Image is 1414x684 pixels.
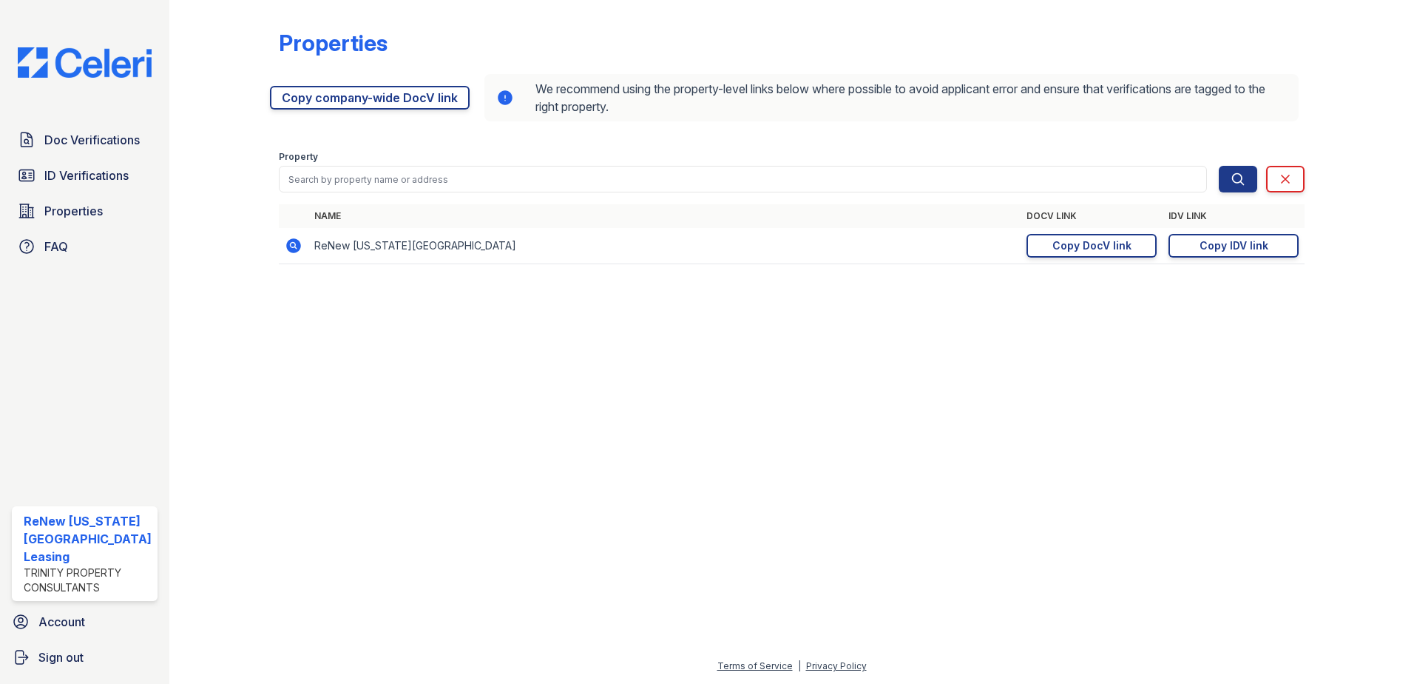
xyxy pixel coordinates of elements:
a: Sign out [6,643,163,672]
div: Trinity Property Consultants [24,566,152,595]
div: Properties [279,30,388,56]
span: FAQ [44,238,68,255]
a: Privacy Policy [806,660,867,671]
span: ID Verifications [44,167,129,184]
a: Copy IDV link [1168,234,1299,258]
a: Account [6,607,163,637]
td: ReNew [US_STATE][GEOGRAPHIC_DATA] [308,228,1021,264]
a: Copy DocV link [1026,234,1157,258]
th: Name [308,204,1021,228]
a: Copy company-wide DocV link [270,86,470,110]
div: ReNew [US_STATE][GEOGRAPHIC_DATA] Leasing [24,512,152,566]
span: Sign out [38,648,84,666]
span: Properties [44,202,103,220]
a: Terms of Service [717,660,793,671]
div: We recommend using the property-level links below where possible to avoid applicant error and ens... [484,74,1299,121]
div: Copy DocV link [1052,238,1131,253]
label: Property [279,151,318,163]
span: Account [38,613,85,631]
div: Copy IDV link [1200,238,1268,253]
img: CE_Logo_Blue-a8612792a0a2168367f1c8372b55b34899dd931a85d93a1a3d3e32e68fde9ad4.png [6,47,163,78]
div: | [798,660,801,671]
th: IDV Link [1163,204,1305,228]
a: Doc Verifications [12,125,158,155]
a: Properties [12,196,158,226]
th: DocV Link [1021,204,1163,228]
span: Doc Verifications [44,131,140,149]
a: FAQ [12,232,158,261]
a: ID Verifications [12,161,158,190]
input: Search by property name or address [279,166,1208,192]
